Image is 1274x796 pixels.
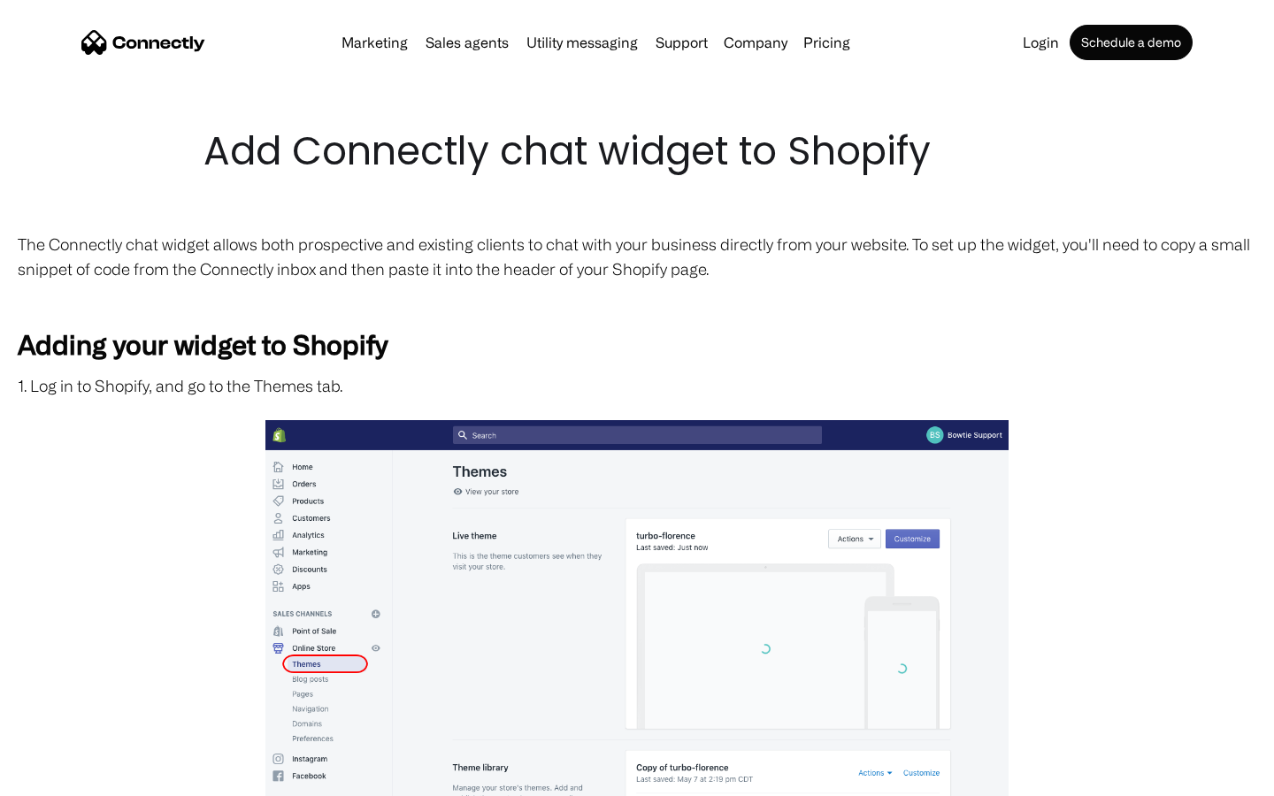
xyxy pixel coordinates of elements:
[519,35,645,50] a: Utility messaging
[1070,25,1193,60] a: Schedule a demo
[18,373,1256,398] p: 1. Log in to Shopify, and go to the Themes tab.
[18,765,106,790] aside: Language selected: English
[418,35,516,50] a: Sales agents
[18,329,388,359] strong: Adding your widget to Shopify
[1016,35,1066,50] a: Login
[649,35,715,50] a: Support
[796,35,857,50] a: Pricing
[35,765,106,790] ul: Language list
[334,35,415,50] a: Marketing
[724,30,787,55] div: Company
[18,232,1256,281] p: The Connectly chat widget allows both prospective and existing clients to chat with your business...
[203,124,1071,179] h1: Add Connectly chat widget to Shopify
